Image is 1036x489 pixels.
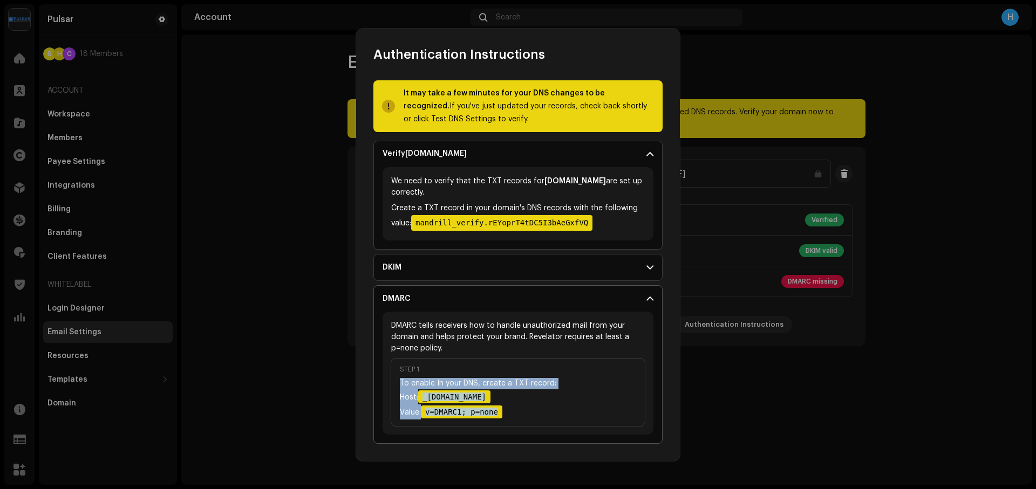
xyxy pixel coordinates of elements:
p: DMARC tells receivers how to handle unauthorized mail from your domain and helps protect your bra... [391,320,645,354]
strong: It may take a few minutes for your DNS changes to be recognized. [404,89,605,110]
p: Verify [383,148,467,160]
div: Create a TXT record in your domain's DNS records with the following value: [391,203,645,232]
pre: mandrill_verify.rEYoprT4tDC5I3bAeGxfVQ [411,215,592,231]
div: If you've just updated your records, check back shortly or click Test DNS Settings to verify. [404,87,654,126]
p-accordion-content: DMARC [374,312,662,443]
strong: [DOMAIN_NAME] [544,177,606,185]
p-accordion-header: DMARC [374,286,662,312]
p-accordion-content: Verify[DOMAIN_NAME] [374,167,662,249]
p: To enable In your DNS, create a TXT record: [400,378,636,389]
div: Host: [400,389,636,404]
p-accordion-header: Verify[DOMAIN_NAME] [374,141,662,167]
label: Step 1 [400,365,636,374]
span: Authentication Instructions [373,46,545,63]
p-accordion-header: DKIM [374,254,662,280]
pre: _[DOMAIN_NAME] [418,390,490,403]
strong: [DOMAIN_NAME] [405,150,467,157]
div: Value: [400,404,636,419]
p: We need to verify that the TXT records for are set up correctly. [391,176,645,198]
pre: v=DMARC1; p=none [421,405,502,418]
